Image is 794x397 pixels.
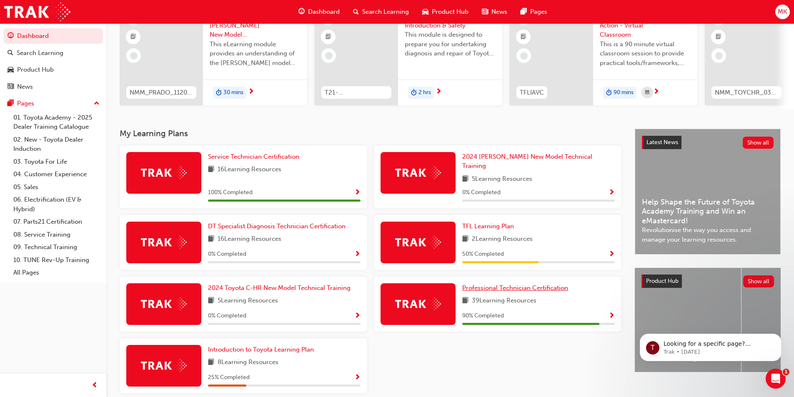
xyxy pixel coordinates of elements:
[462,234,468,245] span: book-icon
[416,3,475,20] a: car-iconProduct Hub
[462,311,504,321] span: 90 % Completed
[10,215,103,228] a: 07. Parts21 Certification
[646,139,678,146] span: Latest News
[141,297,187,310] img: Trak
[292,3,346,20] a: guage-iconDashboard
[208,283,354,293] a: 2024 Toyota C-HR New Model Technical Training
[325,88,388,97] span: T21-FOD_HVIS_PREREQ
[248,88,254,96] span: next-icon
[208,153,299,160] span: Service Technician Certification
[627,316,794,375] iframe: Intercom notifications message
[94,98,100,109] span: up-icon
[3,96,103,111] button: Pages
[10,266,103,279] a: All Pages
[354,249,361,260] button: Show Progress
[141,236,187,249] img: Trak
[600,11,691,40] span: Toyota For Life In Action - Virtual Classroom
[646,277,679,285] span: Product Hub
[422,7,428,17] span: car-icon
[778,7,787,17] span: MK
[462,222,514,230] span: TFL Learning Plan
[472,174,532,185] span: 5 Learning Resources
[353,7,359,17] span: search-icon
[218,165,281,175] span: 16 Learning Resources
[223,88,243,97] span: 30 mins
[354,374,361,382] span: Show Progress
[472,234,533,245] span: 2 Learning Resources
[642,136,774,149] a: Latest NewsShow all
[354,311,361,321] button: Show Progress
[395,166,441,179] img: Trak
[298,7,305,17] span: guage-icon
[775,5,790,19] button: MK
[462,188,501,197] span: 0 % Completed
[130,32,136,42] span: booktick-icon
[462,284,568,292] span: Professional Technician Certification
[218,296,278,306] span: 5 Learning Resources
[10,133,103,155] a: 02. New - Toyota Dealer Induction
[120,5,307,105] a: NMM_PRADO_112024_MODULE_12024 Landcruiser [PERSON_NAME] New Model Mechanisms - Model Outline 1Thi...
[208,165,214,175] span: book-icon
[354,187,361,198] button: Show Progress
[520,52,528,60] span: learningRecordVerb_NONE-icon
[210,40,301,68] span: This eLearning module provides an understanding of the [PERSON_NAME] model line-up and its Katash...
[208,284,351,292] span: 2024 Toyota C-HR New Model Technical Training
[208,222,349,231] a: DT Specialist Diagnosis Technician Certification
[8,50,13,57] span: search-icon
[208,311,246,321] span: 0 % Completed
[783,369,789,375] span: 1
[8,83,14,91] span: news-icon
[462,152,615,171] a: 2024 [PERSON_NAME] New Model Technical Training
[635,129,781,255] a: Latest NewsShow allHelp Shape the Future of Toyota Academy Training and Win an eMastercard!Revolu...
[17,82,33,92] div: News
[614,88,634,97] span: 90 mins
[411,87,417,98] span: duration-icon
[715,88,778,97] span: NMM_TOYCHR_032024_MODULE_1
[8,32,14,40] span: guage-icon
[641,275,774,288] a: Product HubShow all
[10,254,103,267] a: 10. TUNE Rev-Up Training
[642,225,774,244] span: Revolutionise the way you access and manage your learning resources.
[308,7,340,17] span: Dashboard
[642,197,774,226] span: Help Shape the Future of Toyota Academy Training and Win an eMastercard!
[10,193,103,215] a: 06. Electrification (EV & Hybrid)
[462,153,592,170] span: 2024 [PERSON_NAME] New Model Technical Training
[510,5,697,105] a: 0TFLIAVCToyota For Life In Action - Virtual ClassroomThis is a 90 minute virtual classroom sessio...
[8,100,14,107] span: pages-icon
[609,251,615,258] span: Show Progress
[17,65,54,75] div: Product Hub
[395,236,441,249] img: Trak
[609,189,615,197] span: Show Progress
[766,369,786,389] iframe: Intercom live chat
[120,129,621,138] h3: My Learning Plans
[17,99,34,108] div: Pages
[141,359,187,372] img: Trak
[472,296,536,306] span: 39 Learning Resources
[743,137,774,149] button: Show all
[10,155,103,168] a: 03. Toyota For Life
[208,373,250,382] span: 25 % Completed
[609,249,615,260] button: Show Progress
[432,7,468,17] span: Product Hub
[609,312,615,320] span: Show Progress
[645,87,649,98] span: calendar-icon
[4,2,70,21] img: Trak
[208,345,317,355] a: Introduction to Toyota Learning Plan
[208,250,246,259] span: 0 % Completed
[405,30,496,58] span: This module is designed to prepare you for undertaking diagnosis and repair of Toyota & Lexus Ele...
[130,52,138,60] span: learningRecordVerb_NONE-icon
[530,7,547,17] span: Pages
[482,7,488,17] span: news-icon
[208,357,214,368] span: book-icon
[208,296,214,306] span: book-icon
[462,222,517,231] a: TFL Learning Plan
[653,88,659,96] span: next-icon
[462,283,571,293] a: Professional Technician Certification
[3,28,103,44] a: Dashboard
[462,250,504,259] span: 50 % Completed
[218,357,278,368] span: 8 Learning Resources
[715,52,723,60] span: learningRecordVerb_NONE-icon
[92,380,98,391] span: prev-icon
[208,234,214,245] span: book-icon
